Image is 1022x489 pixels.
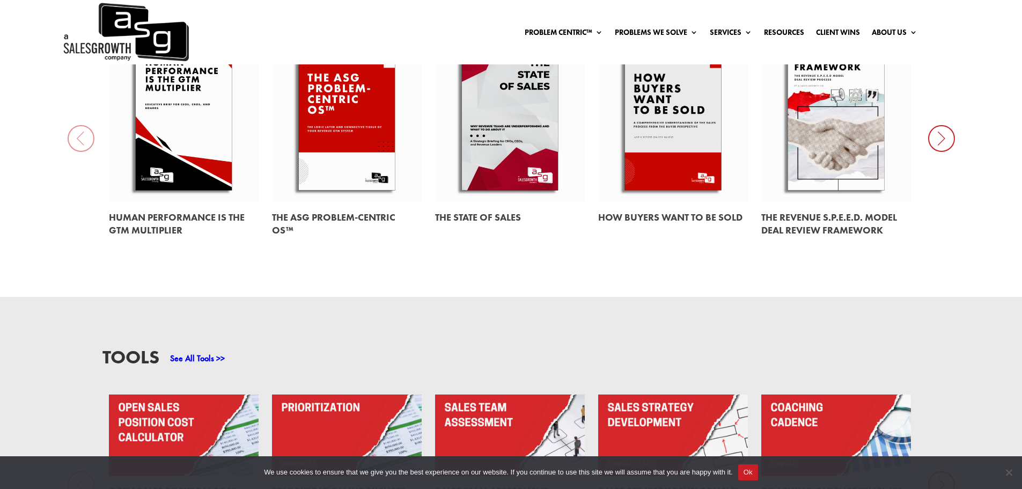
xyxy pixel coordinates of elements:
[1003,467,1014,478] span: No
[264,467,732,478] span: We use cookies to ensure that we give you the best experience on our website. If you continue to ...
[102,348,159,372] h3: Tools
[816,28,860,40] a: Client Wins
[710,28,752,40] a: Services
[525,28,603,40] a: Problem Centric™
[170,353,225,364] a: See All Tools >>
[872,28,917,40] a: About Us
[764,28,804,40] a: Resources
[738,464,758,480] button: Ok
[615,28,698,40] a: Problems We Solve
